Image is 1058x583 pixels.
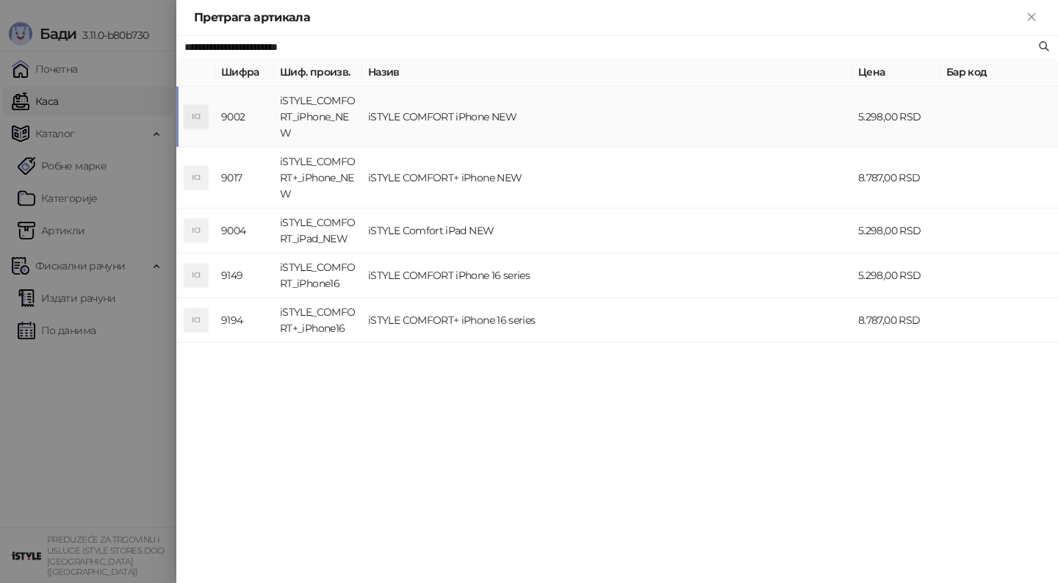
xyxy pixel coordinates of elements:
[215,58,274,87] th: Шифра
[274,298,362,343] td: iSTYLE_COMFORT+_iPhone16
[215,253,274,298] td: 9149
[274,87,362,148] td: iSTYLE_COMFORT_iPhone_NEW
[852,87,940,148] td: 5.298,00 RSD
[184,264,208,287] div: ICI
[940,58,1058,87] th: Бар код
[852,209,940,253] td: 5.298,00 RSD
[362,148,852,209] td: iSTYLE COMFORT+ iPhone NEW
[362,58,852,87] th: Назив
[194,9,1023,26] div: Претрага артикала
[1023,9,1040,26] button: Close
[852,148,940,209] td: 8.787,00 RSD
[362,209,852,253] td: iSTYLE Comfort iPad NEW
[184,166,208,189] div: ICI
[362,253,852,298] td: iSTYLE COMFORT iPhone 16 series
[274,209,362,253] td: iSTYLE_COMFORT_iPad_NEW
[852,298,940,343] td: 8.787,00 RSD
[184,219,208,242] div: ICI
[184,308,208,332] div: ICI
[274,253,362,298] td: iSTYLE_COMFORT_iPhone16
[215,209,274,253] td: 9004
[362,87,852,148] td: iSTYLE COMFORT iPhone NEW
[215,298,274,343] td: 9194
[362,298,852,343] td: iSTYLE COMFORT+ iPhone 16 series
[852,58,940,87] th: Цена
[184,105,208,128] div: ICI
[215,148,274,209] td: 9017
[274,58,362,87] th: Шиф. произв.
[215,87,274,148] td: 9002
[274,148,362,209] td: iSTYLE_COMFORT+_iPhone_NEW
[852,253,940,298] td: 5.298,00 RSD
